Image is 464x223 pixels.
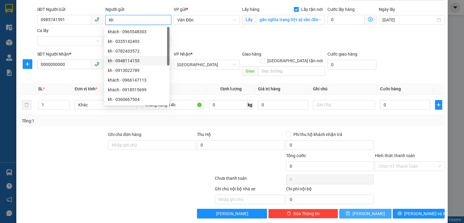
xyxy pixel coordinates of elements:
div: khách - 0918515699 [108,86,166,93]
label: Cước giao hàng [327,52,357,57]
span: Lấy [242,15,256,24]
div: khách - 0918515699 [104,85,169,95]
button: plus [23,59,32,69]
span: Đơn vị tính [75,86,97,91]
button: [PERSON_NAME] [197,209,267,218]
span: Giao hàng [242,52,261,57]
span: save [346,211,350,216]
input: 0 [258,100,308,110]
button: delete [22,100,31,110]
div: kh - 0782433572 [108,48,166,54]
div: Người gửi [105,6,171,13]
div: kh - 0948114155 [108,57,166,64]
button: printer[PERSON_NAME] và In [393,209,445,218]
div: khách - 0965548303 [104,27,169,37]
span: Xóa Thông tin [293,210,320,217]
span: [GEOGRAPHIC_DATA] tận nơi [265,57,325,64]
span: Định lượng [220,86,242,91]
div: kh - 0360667504 [104,95,169,104]
span: Khác [78,100,133,109]
input: Dọc đường [258,66,325,76]
input: Cước lấy hàng [327,15,365,24]
span: Phí thu hộ khách nhận trả [291,131,345,138]
label: Hình thức thanh toán [375,153,415,158]
div: VP gửi [174,6,240,13]
div: kh - 0782433572 [104,46,169,56]
span: phone [95,17,99,22]
div: Chưa thanh toán [214,175,285,186]
span: Cước hàng [380,86,401,91]
label: Ca lấy [37,28,49,33]
label: Ngày lấy [379,7,395,12]
button: deleteXóa Thông tin [268,209,338,218]
span: Lấy tận nơi [299,6,325,13]
div: kh - 0948114155 [104,56,169,66]
input: Ghi chú đơn hàng [108,140,196,150]
span: Lấy hàng [242,7,259,12]
span: phone [95,62,99,66]
div: Tổng: 1 [22,118,179,124]
div: kh - 0360667504 [108,96,166,103]
span: Giao [242,66,258,76]
span: [PERSON_NAME] và In [404,210,446,217]
div: Chi phí nội bộ [286,186,374,195]
div: SĐT Người Nhận [37,51,103,57]
div: Ghi chú nội bộ nhà xe [215,186,285,195]
th: Ghi chú [311,83,378,95]
div: khách - 0966147113 [104,75,169,85]
span: Hà Nội [177,60,236,69]
div: kh - 0335142493 [108,38,166,45]
span: Giá trị hàng [258,86,280,91]
span: delete [287,211,291,216]
span: Thu Hộ [197,132,211,137]
div: kh - 0913022789 [104,66,169,75]
span: plus [23,62,32,66]
button: save[PERSON_NAME] [339,209,391,218]
div: khách - 0965548303 [108,28,166,35]
span: [PERSON_NAME] [353,210,385,217]
input: Ghi Chú [313,100,375,110]
input: VD: Bàn, Ghế [142,100,204,110]
div: kh - 0335142493 [104,37,169,46]
input: Lấy tận nơi [256,15,325,24]
label: Ghi chú đơn hàng [108,132,141,137]
span: dollar-circle [368,17,373,22]
span: Tổng cước [286,153,306,158]
span: SL [38,86,43,91]
span: VP Nhận [174,52,191,57]
input: Ngày lấy [382,17,436,23]
div: SĐT Người Gửi [37,6,103,13]
span: printer [398,211,402,216]
span: kg [247,100,253,110]
span: plus [435,102,442,107]
button: plus [435,100,442,110]
input: Cước giao hàng [327,60,376,69]
div: khách - 0966147113 [108,77,166,83]
input: Nhập ghi chú [215,195,285,204]
span: [PERSON_NAME] [216,210,248,217]
span: Vân Đồn [177,15,236,24]
label: Cước lấy hàng [327,7,355,12]
div: kh - 0913022789 [108,67,166,74]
